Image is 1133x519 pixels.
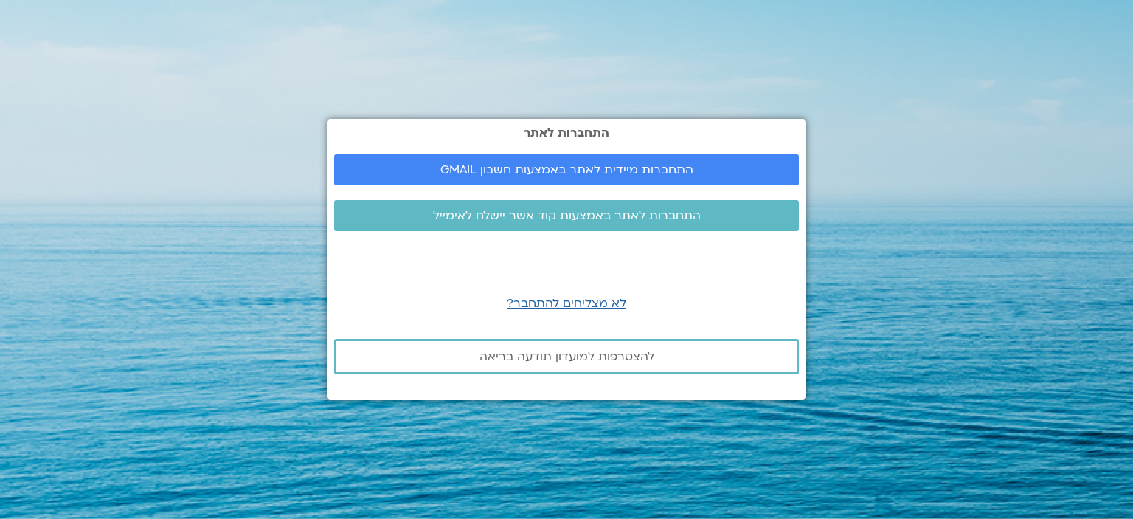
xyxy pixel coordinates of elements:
[334,200,799,231] a: התחברות לאתר באמצעות קוד אשר יישלח לאימייל
[433,209,701,222] span: התחברות לאתר באמצעות קוד אשר יישלח לאימייל
[334,126,799,140] h2: התחברות לאתר
[440,163,693,176] span: התחברות מיידית לאתר באמצעות חשבון GMAIL
[334,154,799,185] a: התחברות מיידית לאתר באמצעות חשבון GMAIL
[334,339,799,374] a: להצטרפות למועדון תודעה בריאה
[507,295,626,312] a: לא מצליחים להתחבר?
[479,350,654,363] span: להצטרפות למועדון תודעה בריאה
